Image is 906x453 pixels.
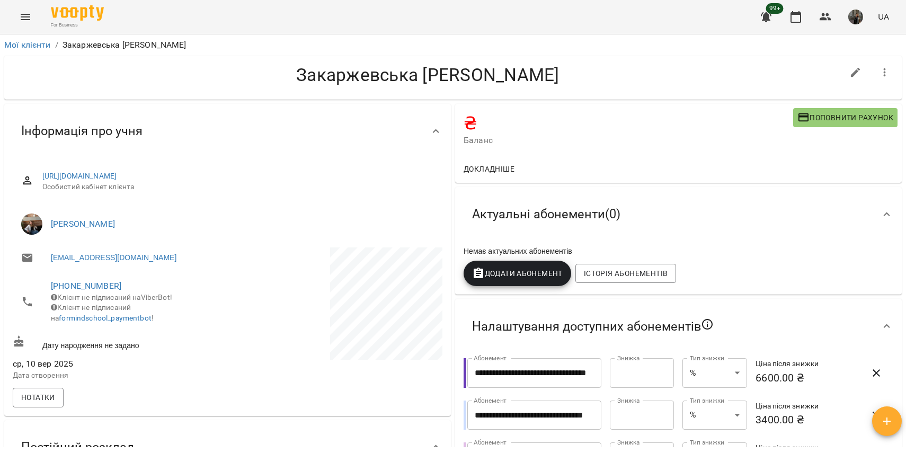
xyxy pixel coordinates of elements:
a: Мої клієнти [4,40,51,50]
h6: 3400.00 ₴ [756,412,857,428]
span: Докладніше [464,163,514,175]
span: Клієнт не підписаний на ViberBot! [51,293,172,301]
a: [PERSON_NAME] [51,219,115,229]
button: Додати Абонемент [464,261,571,286]
a: [EMAIL_ADDRESS][DOMAIN_NAME] [51,252,176,263]
button: Історія абонементів [575,264,676,283]
button: Menu [13,4,38,30]
h4: Закаржевська [PERSON_NAME] [13,64,843,86]
span: Додати Абонемент [472,267,563,280]
div: % [682,358,747,388]
a: [URL][DOMAIN_NAME] [42,172,117,180]
nav: breadcrumb [4,39,902,51]
button: UA [874,7,893,26]
span: 99+ [766,3,784,14]
h6: Ціна після знижки [756,401,857,412]
button: Поповнити рахунок [793,108,898,127]
span: Історія абонементів [584,267,668,280]
div: Немає актуальних абонементів [461,244,895,259]
span: Поповнити рахунок [797,111,893,124]
span: For Business [51,22,104,29]
p: Закаржевська [PERSON_NAME] [63,39,186,51]
a: [PHONE_NUMBER] [51,281,121,291]
span: UA [878,11,889,22]
div: Актуальні абонементи(0) [455,187,902,242]
div: Інформація про учня [4,104,451,158]
li: / [55,39,58,51]
span: Клієнт не підписаний на ! [51,303,154,322]
img: Малиновська Анна [21,214,42,235]
span: Налаштування доступних абонементів [472,318,714,335]
h6: 6600.00 ₴ [756,370,857,386]
span: Інформація про учня [21,123,143,139]
svg: Якщо не обрано жодного, клієнт зможе побачити всі публічні абонементи [701,318,714,331]
span: Особистий кабінет клієнта [42,182,434,192]
button: Нотатки [13,388,64,407]
span: Актуальні абонементи ( 0 ) [472,206,620,223]
img: Voopty Logo [51,5,104,21]
div: Налаштування доступних абонементів [455,299,902,354]
img: 331913643cd58b990721623a0d187df0.png [848,10,863,24]
span: ср, 10 вер 2025 [13,358,226,370]
span: Нотатки [21,391,55,404]
span: Баланс [464,134,793,147]
button: Докладніше [459,159,519,179]
a: formindschool_paymentbot [59,314,152,322]
div: Дату народження не задано [11,333,228,353]
h4: ₴ [464,112,793,134]
h6: Ціна після знижки [756,358,857,370]
div: % [682,401,747,430]
p: Дата створення [13,370,226,381]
